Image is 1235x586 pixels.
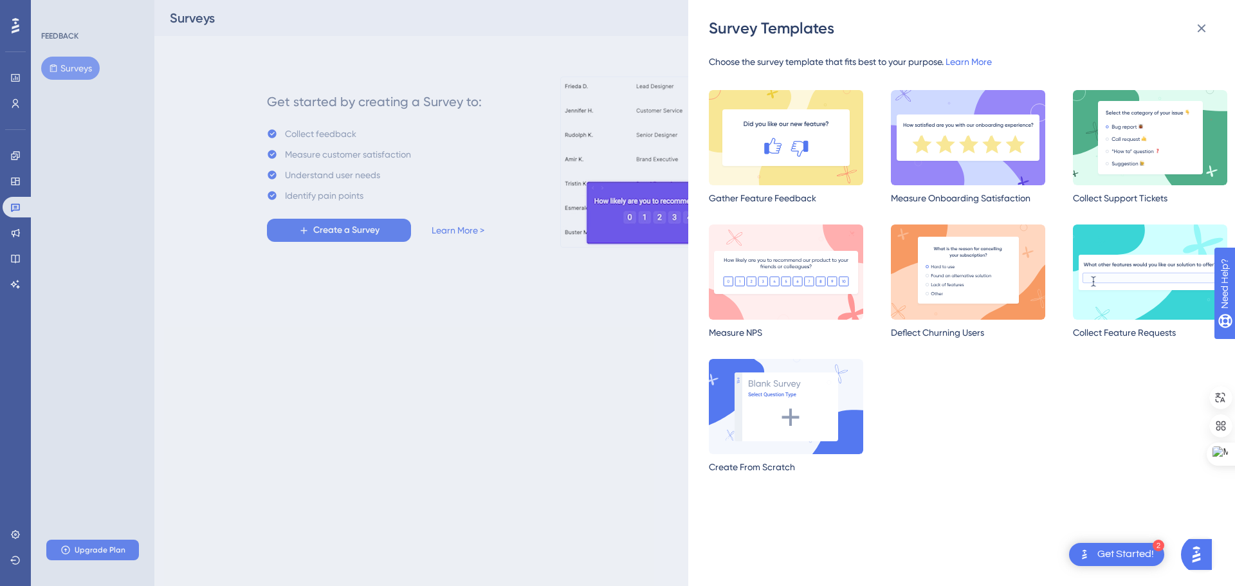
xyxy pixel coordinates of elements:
div: Gather Feature Feedback [709,190,863,206]
div: Measure Onboarding Satisfaction [891,190,1045,206]
a: Learn More [946,57,992,67]
img: multipleChoice [1073,90,1227,185]
div: Get Started! [1097,547,1154,562]
img: launcher-image-alternative-text [1077,547,1092,562]
img: deflectChurning [891,224,1045,320]
span: Choose the survey template that fits best to your purpose. [709,57,944,67]
div: Collect Feature Requests [1073,325,1227,340]
img: requestFeature [1073,224,1227,320]
iframe: UserGuiding AI Assistant Launcher [1181,535,1220,574]
div: Create From Scratch [709,459,863,475]
span: Need Help? [30,3,80,19]
img: nps [709,224,863,320]
div: Open Get Started! checklist, remaining modules: 2 [1069,543,1164,566]
div: Deflect Churning Users [891,325,1045,340]
div: Measure NPS [709,325,863,340]
div: 2 [1153,540,1164,551]
img: gatherFeedback [709,90,863,185]
img: createScratch [709,359,863,454]
img: satisfaction [891,90,1045,185]
div: Collect Support Tickets [1073,190,1227,206]
div: Survey Templates [709,18,1217,39]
